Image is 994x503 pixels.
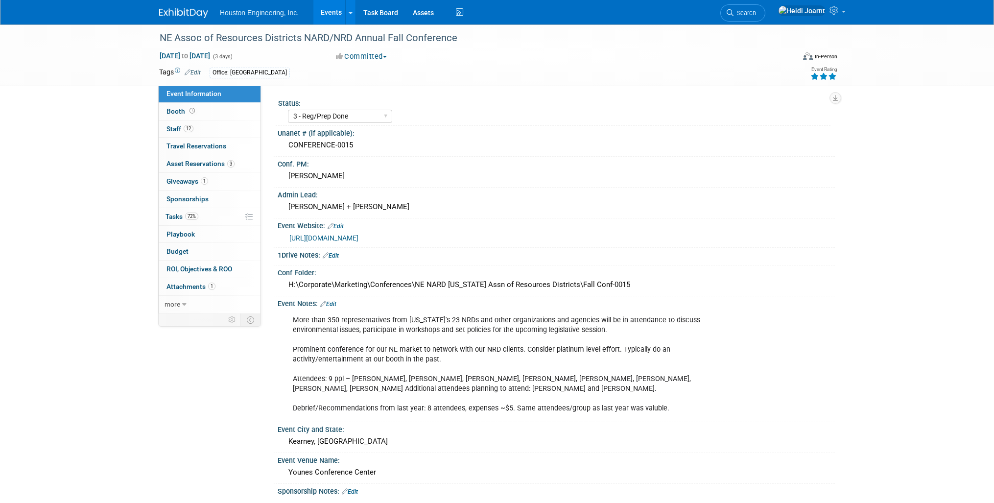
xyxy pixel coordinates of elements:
span: 3 [227,160,235,168]
div: Unanet # (if applicable): [278,126,835,138]
span: Search [734,9,756,17]
span: more [165,300,180,308]
a: Event Information [159,85,260,102]
a: Search [720,4,765,22]
div: Conf Folder: [278,265,835,278]
div: In-Person [814,53,837,60]
span: Playbook [166,230,195,238]
a: Staff12 [159,120,260,138]
button: Committed [332,51,391,62]
span: (3 days) [212,53,233,60]
span: Giveaways [166,177,208,185]
span: Houston Engineering, Inc. [220,9,299,17]
div: Admin Lead: [278,188,835,200]
span: Budget [166,247,189,255]
a: Budget [159,243,260,260]
span: ROI, Objectives & ROO [166,265,232,273]
div: More than 350 representatives from [US_STATE]'s 23 NRDs and other organizations and agencies will... [286,311,727,419]
a: Sponsorships [159,191,260,208]
a: [URL][DOMAIN_NAME] [289,234,358,242]
div: CONFERENCE-0015 [285,138,828,153]
span: 1 [201,177,208,185]
div: Sponsorship Notes: [278,484,835,497]
a: Edit [185,69,201,76]
span: Booth [166,107,197,115]
a: Playbook [159,226,260,243]
a: Giveaways1 [159,173,260,190]
a: Asset Reservations3 [159,155,260,172]
span: to [180,52,189,60]
img: Format-Inperson.png [803,52,813,60]
div: Event Website: [278,218,835,231]
span: 1 [208,283,215,290]
span: Staff [166,125,193,133]
div: 1Drive Notes: [278,248,835,261]
a: more [159,296,260,313]
td: Tags [159,67,201,78]
div: Event City and State: [278,422,835,434]
div: [PERSON_NAME] [285,168,828,184]
div: Event Venue Name: [278,453,835,465]
td: Toggle Event Tabs [241,313,261,326]
a: Edit [342,488,358,495]
img: ExhibitDay [159,8,208,18]
span: 12 [184,125,193,132]
span: 72% [185,213,198,220]
div: Younes Conference Center [285,465,828,480]
a: Booth [159,103,260,120]
td: Personalize Event Tab Strip [224,313,241,326]
a: Attachments1 [159,278,260,295]
div: Event Notes: [278,296,835,309]
span: Attachments [166,283,215,290]
a: Travel Reservations [159,138,260,155]
div: Status: [278,96,830,108]
span: Sponsorships [166,195,209,203]
span: Travel Reservations [166,142,226,150]
a: Tasks72% [159,208,260,225]
div: H:\Corporate\Marketing\Conferences\NE NARD [US_STATE] Assn of Resources Districts\Fall Conf-0015 [285,277,828,292]
div: Kearney, [GEOGRAPHIC_DATA] [285,434,828,449]
div: [PERSON_NAME] + [PERSON_NAME] [285,199,828,215]
span: Event Information [166,90,221,97]
span: [DATE] [DATE] [159,51,211,60]
div: Conf. PM: [278,157,835,169]
span: Tasks [166,213,198,220]
div: Office: [GEOGRAPHIC_DATA] [210,68,290,78]
img: Heidi Joarnt [778,5,826,16]
span: Asset Reservations [166,160,235,168]
div: Event Rating [810,67,837,72]
div: Event Format [736,51,837,66]
a: Edit [328,223,344,230]
div: NE Assoc of Resources Districts NARD/NRD Annual Fall Conference [156,29,780,47]
span: Booth not reserved yet [188,107,197,115]
a: ROI, Objectives & ROO [159,261,260,278]
a: Edit [320,301,336,308]
a: Edit [323,252,339,259]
